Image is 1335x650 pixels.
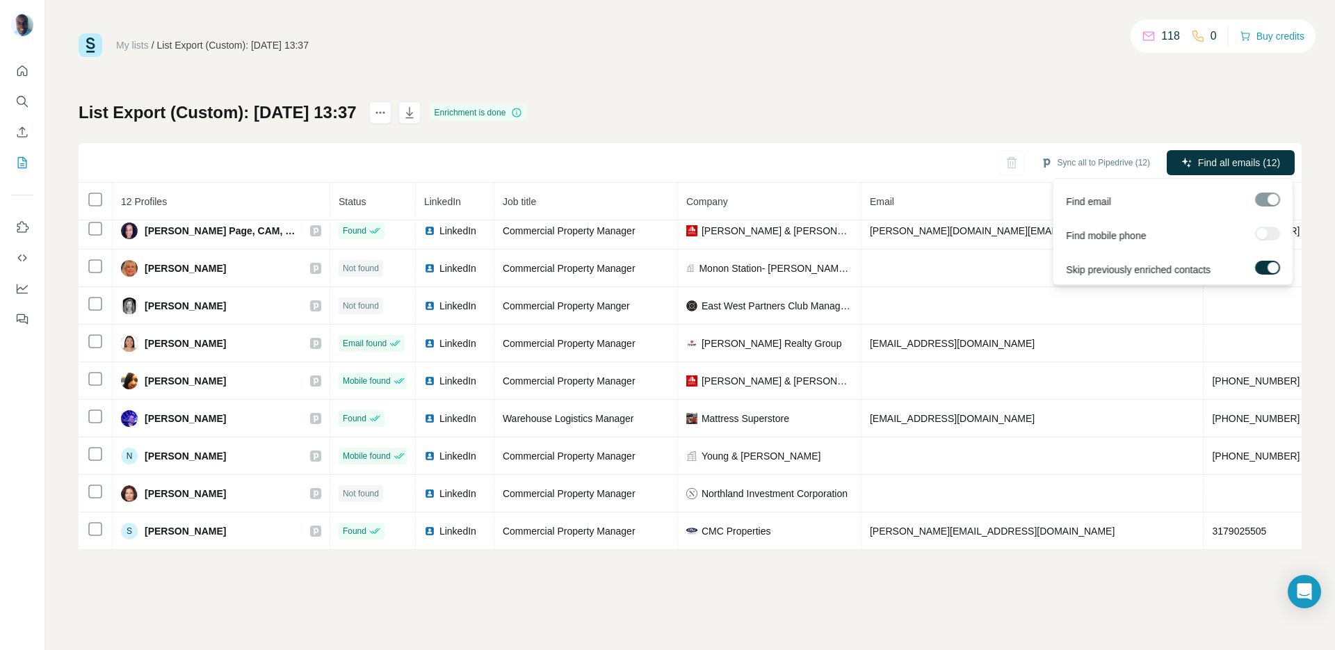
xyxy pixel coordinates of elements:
[439,449,476,463] span: LinkedIn
[157,38,309,52] div: List Export (Custom): [DATE] 13:37
[870,526,1115,537] span: [PERSON_NAME][EMAIL_ADDRESS][DOMAIN_NAME]
[121,373,138,389] img: Avatar
[11,215,33,240] button: Use Surfe on LinkedIn
[369,101,391,124] button: actions
[424,488,435,499] img: LinkedIn logo
[503,526,636,537] span: Commercial Property Manager
[503,338,636,349] span: Commercial Property Manager
[702,299,852,313] span: East West Partners Club Management
[339,196,366,207] span: Status
[439,412,476,425] span: LinkedIn
[343,300,379,312] span: Not found
[1198,156,1280,170] span: Find all emails (12)
[145,374,226,388] span: [PERSON_NAME]
[79,33,102,57] img: Surfe Logo
[79,101,357,124] h1: List Export (Custom): [DATE] 13:37
[152,38,154,52] li: /
[1167,150,1295,175] button: Find all emails (12)
[343,375,391,387] span: Mobile found
[343,487,379,500] span: Not found
[145,449,226,463] span: [PERSON_NAME]
[686,338,697,349] img: company-logo
[686,488,697,499] img: company-logo
[439,524,476,538] span: LinkedIn
[424,450,435,462] img: LinkedIn logo
[439,336,476,350] span: LinkedIn
[699,261,852,275] span: Monon Station- [PERSON_NAME] Properties
[424,413,435,424] img: LinkedIn logo
[11,245,33,270] button: Use Surfe API
[686,300,697,311] img: company-logo
[1212,526,1266,537] span: 3179025505
[503,413,634,424] span: Warehouse Logistics Manager
[1066,195,1111,209] span: Find email
[503,225,636,236] span: Commercial Property Manager
[1066,229,1146,243] span: Find mobile phone
[686,196,728,207] span: Company
[11,307,33,332] button: Feedback
[702,336,842,350] span: [PERSON_NAME] Realty Group
[343,337,387,350] span: Email found
[870,413,1035,424] span: [EMAIL_ADDRESS][DOMAIN_NAME]
[870,225,1192,236] span: [PERSON_NAME][DOMAIN_NAME][EMAIL_ADDRESS][DOMAIN_NAME]
[503,488,636,499] span: Commercial Property Manager
[145,299,226,313] span: [PERSON_NAME]
[145,224,296,238] span: [PERSON_NAME] Page, CAM, HCCP
[11,14,33,36] img: Avatar
[121,196,167,207] span: 12 Profiles
[424,263,435,274] img: LinkedIn logo
[439,487,476,501] span: LinkedIn
[145,336,226,350] span: [PERSON_NAME]
[439,299,476,313] span: LinkedIn
[430,104,527,121] div: Enrichment is done
[121,335,138,352] img: Avatar
[702,412,789,425] span: Mattress Superstore
[424,338,435,349] img: LinkedIn logo
[11,150,33,175] button: My lists
[11,58,33,83] button: Quick start
[145,487,226,501] span: [PERSON_NAME]
[121,410,138,427] img: Avatar
[1212,413,1300,424] span: [PHONE_NUMBER]
[121,222,138,239] img: Avatar
[343,412,366,425] span: Found
[343,225,366,237] span: Found
[424,375,435,387] img: LinkedIn logo
[116,40,149,51] a: My lists
[121,260,138,277] img: Avatar
[11,89,33,114] button: Search
[1212,375,1300,387] span: [PHONE_NUMBER]
[686,413,697,424] img: company-logo
[121,523,138,539] div: S
[439,224,476,238] span: LinkedIn
[439,374,476,388] span: LinkedIn
[145,261,226,275] span: [PERSON_NAME]
[424,526,435,537] img: LinkedIn logo
[702,487,848,501] span: Northland Investment Corporation
[503,375,636,387] span: Commercial Property Manager
[343,262,379,275] span: Not found
[1161,28,1180,44] p: 118
[1031,152,1160,173] button: Sync all to Pipedrive (12)
[343,450,391,462] span: Mobile found
[424,196,461,207] span: LinkedIn
[503,300,630,311] span: Commercial Property Manger
[870,338,1035,349] span: [EMAIL_ADDRESS][DOMAIN_NAME]
[145,412,226,425] span: [PERSON_NAME]
[1212,450,1300,462] span: [PHONE_NUMBER]
[121,298,138,314] img: Avatar
[121,485,138,502] img: Avatar
[343,525,366,537] span: Found
[702,524,771,538] span: CMC Properties
[11,276,33,301] button: Dashboard
[686,375,697,387] img: company-logo
[439,261,476,275] span: LinkedIn
[424,225,435,236] img: LinkedIn logo
[145,524,226,538] span: [PERSON_NAME]
[702,224,852,238] span: [PERSON_NAME] & [PERSON_NAME]
[1066,263,1211,277] span: Skip previously enriched contacts
[1240,26,1304,46] button: Buy credits
[503,196,536,207] span: Job title
[11,120,33,145] button: Enrich CSV
[503,450,636,462] span: Commercial Property Manager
